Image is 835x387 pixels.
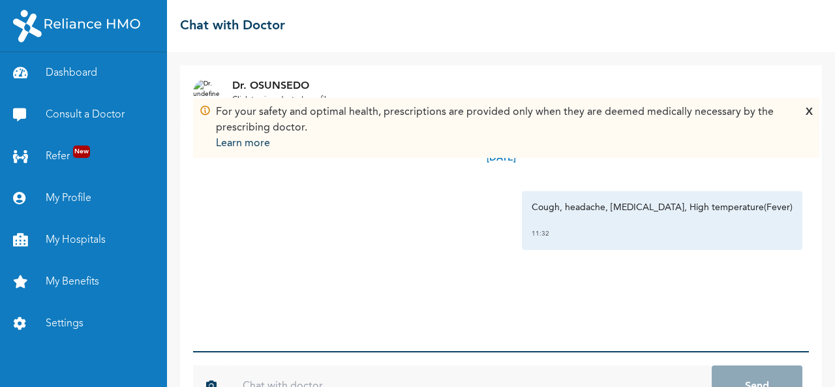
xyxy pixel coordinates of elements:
[806,104,813,151] div: X
[232,78,331,94] p: Dr. OSUNSEDO
[180,16,285,36] h2: Chat with Doctor
[532,227,793,240] div: 11:32
[216,104,786,151] div: For your safety and optimal health, prescriptions are provided only when they are deemed medicall...
[232,96,331,104] u: Click to view doctor's profile
[532,201,793,214] p: Cough, headache, [MEDICAL_DATA], High temperature(Fever)
[200,104,211,116] img: Info
[193,79,219,105] img: Dr. undefined`
[73,146,90,158] span: New
[13,10,140,42] img: RelianceHMO's Logo
[487,151,516,165] p: [DATE]
[216,136,786,151] p: Learn more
